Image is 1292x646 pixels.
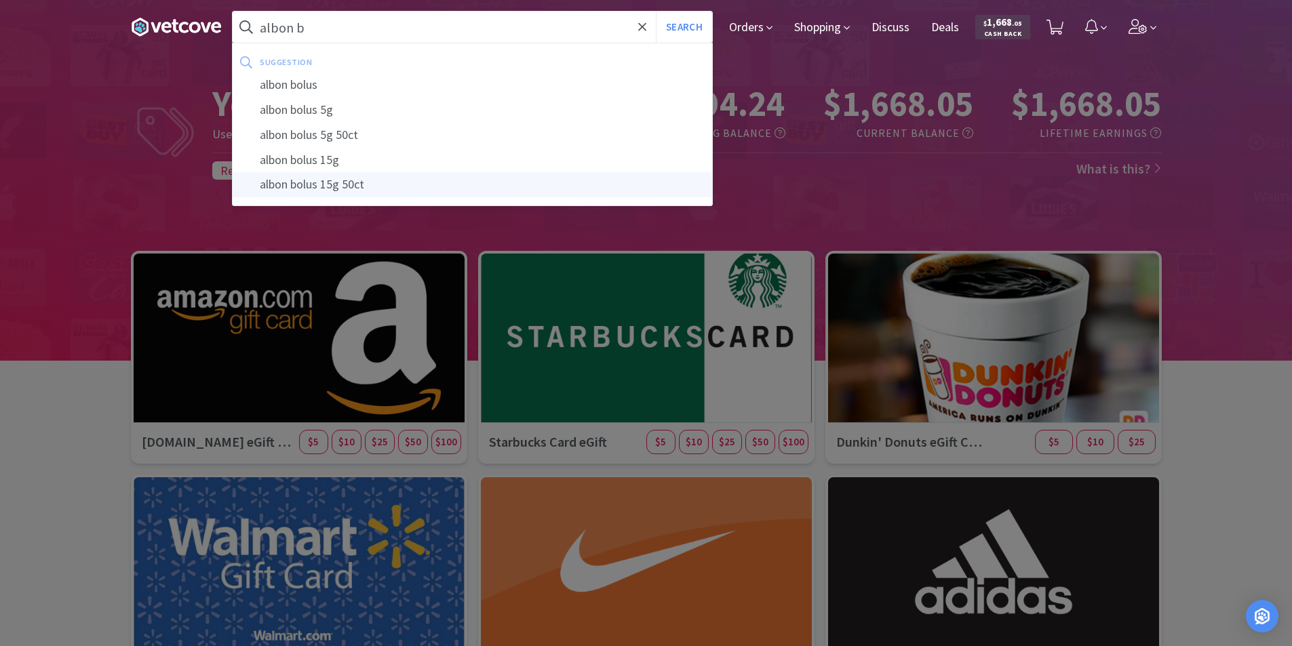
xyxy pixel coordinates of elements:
[233,123,712,148] div: albon bolus 5g 50ct
[983,31,1022,39] span: Cash Back
[1012,19,1022,28] span: . 05
[260,52,508,73] div: suggestion
[233,12,712,43] input: Search by item, sku, manufacturer, ingredient, size...
[233,98,712,123] div: albon bolus 5g
[983,19,987,28] span: $
[866,22,915,34] a: Discuss
[233,73,712,98] div: albon bolus
[1246,600,1278,632] div: Open Intercom Messenger
[233,148,712,173] div: albon bolus 15g
[983,16,1022,28] span: 1,668
[975,9,1030,45] a: $1,668.05Cash Back
[656,12,712,43] button: Search
[233,172,712,197] div: albon bolus 15g 50ct
[926,22,964,34] a: Deals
